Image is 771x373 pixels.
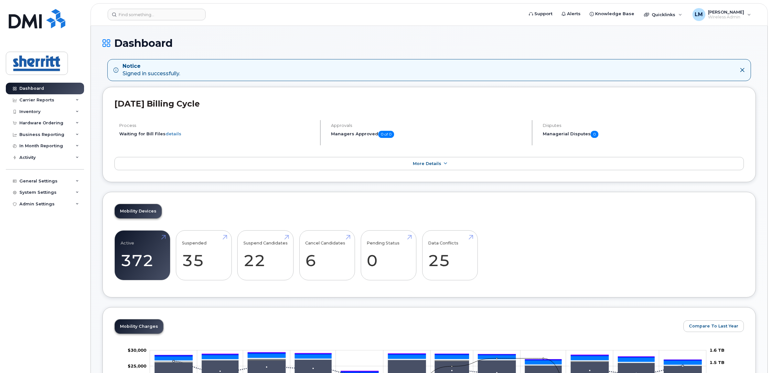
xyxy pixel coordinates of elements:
[128,363,146,368] tspan: $25,000
[123,63,180,70] strong: Notice
[115,204,162,218] a: Mobility Devices
[182,234,226,277] a: Suspended 35
[428,234,472,277] a: Data Conflicts 25
[128,363,146,368] g: $0
[331,131,526,138] h5: Managers Approved
[115,319,163,334] a: Mobility Charges
[367,234,410,277] a: Pending Status 0
[689,323,738,329] span: Compare To Last Year
[128,347,146,353] g: $0
[123,63,180,78] div: Signed in successfully.
[413,161,441,166] span: More Details
[114,99,744,109] h2: [DATE] Billing Cycle
[710,360,724,365] tspan: 1.5 TB
[305,234,349,277] a: Cancel Candidates 6
[683,320,744,332] button: Compare To Last Year
[378,131,394,138] span: 0 of 0
[102,37,756,49] h1: Dashboard
[128,347,146,353] tspan: $30,000
[119,123,315,128] h4: Process
[121,234,164,277] a: Active 372
[166,131,181,136] a: details
[543,131,744,138] h5: Managerial Disputes
[331,123,526,128] h4: Approvals
[243,234,288,277] a: Suspend Candidates 22
[543,123,744,128] h4: Disputes
[710,347,724,353] tspan: 1.6 TB
[591,131,598,138] span: 0
[119,131,315,137] li: Waiting for Bill Files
